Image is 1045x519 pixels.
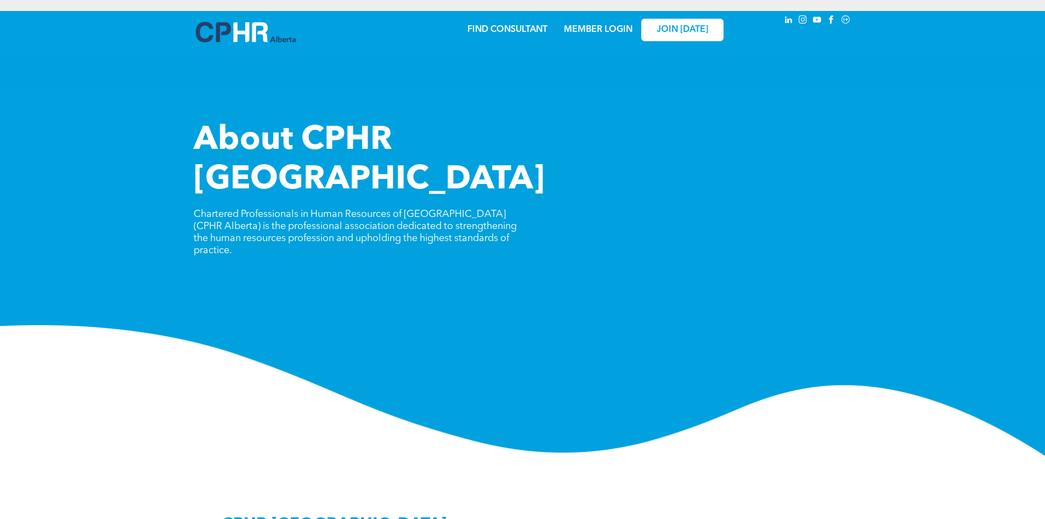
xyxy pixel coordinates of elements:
[826,14,838,29] a: facebook
[467,25,547,34] a: FIND CONSULTANT
[797,14,809,29] a: instagram
[194,209,517,255] span: Chartered Professionals in Human Resources of [GEOGRAPHIC_DATA] (CPHR Alberta) is the professiona...
[657,25,708,35] span: JOIN [DATE]
[811,14,823,29] a: youtube
[783,14,795,29] a: linkedin
[196,22,296,42] img: A blue and white logo for cp alberta
[564,25,632,34] a: MEMBER LOGIN
[641,19,724,41] a: JOIN [DATE]
[194,124,545,197] span: About CPHR [GEOGRAPHIC_DATA]
[840,14,852,29] a: Social network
